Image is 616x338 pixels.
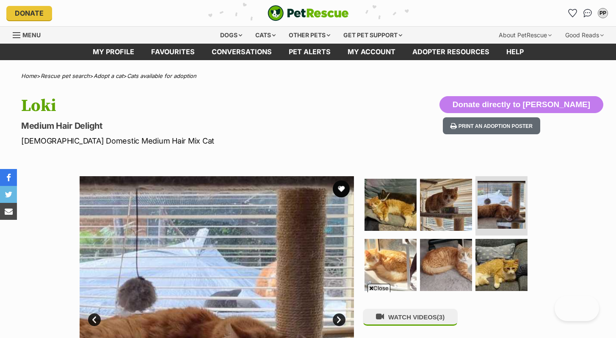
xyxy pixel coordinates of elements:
[555,296,599,321] iframe: Help Scout Beacon - Open
[420,239,472,291] img: Photo of Loki
[493,27,558,44] div: About PetRescue
[127,72,196,79] a: Cats available for adoption
[214,27,248,44] div: Dogs
[566,6,610,20] ul: Account quick links
[599,9,607,17] div: PP
[337,27,408,44] div: Get pet support
[13,27,47,42] a: Menu
[283,27,336,44] div: Other pets
[41,72,90,79] a: Rescue pet search
[84,44,143,60] a: My profile
[21,135,376,147] p: [DEMOGRAPHIC_DATA] Domestic Medium Hair Mix Cat
[333,180,350,197] button: favourite
[581,6,594,20] a: Conversations
[439,96,603,113] button: Donate directly to [PERSON_NAME]
[88,313,101,326] a: Prev
[103,296,514,334] iframe: Advertisement
[94,72,123,79] a: Adopt a cat
[249,27,282,44] div: Cats
[268,5,349,21] a: PetRescue
[443,117,540,135] button: Print an adoption poster
[566,6,579,20] a: Favourites
[559,27,610,44] div: Good Reads
[404,44,498,60] a: Adopter resources
[268,5,349,21] img: logo-cat-932fe2b9b8326f06289b0f2fb663e598f794de774fb13d1741a6617ecf9a85b4.svg
[478,181,525,229] img: Photo of Loki
[6,6,52,20] a: Donate
[367,284,390,292] span: Close
[22,31,41,39] span: Menu
[365,179,417,231] img: Photo of Loki
[339,44,404,60] a: My account
[365,239,417,291] img: Photo of Loki
[21,120,376,132] p: Medium Hair Delight
[420,179,472,231] img: Photo of Loki
[475,239,528,291] img: Photo of Loki
[21,96,376,116] h1: Loki
[21,72,37,79] a: Home
[280,44,339,60] a: Pet alerts
[583,9,592,17] img: chat-41dd97257d64d25036548639549fe6c8038ab92f7586957e7f3b1b290dea8141.svg
[203,44,280,60] a: conversations
[143,44,203,60] a: Favourites
[596,6,610,20] button: My account
[498,44,532,60] a: Help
